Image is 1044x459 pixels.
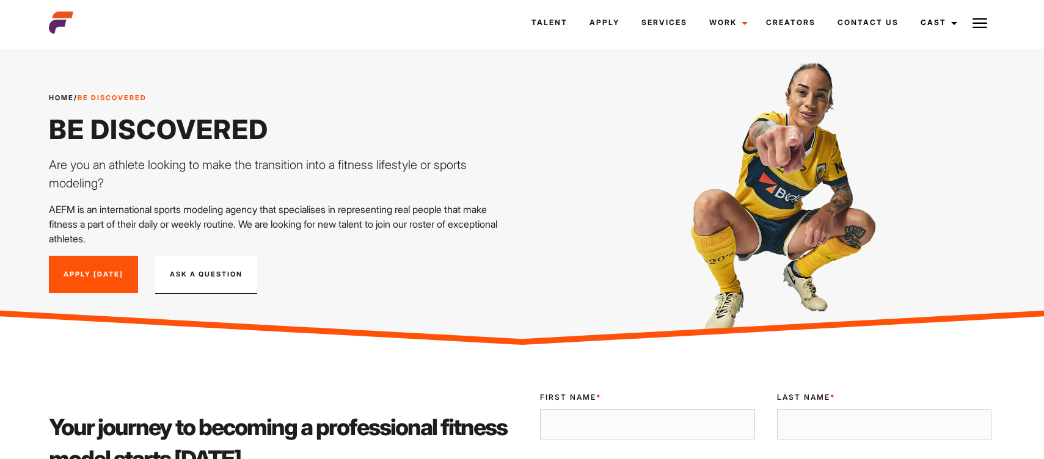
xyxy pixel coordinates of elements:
[49,202,514,246] p: AEFM is an international sports modeling agency that specialises in representing real people that...
[49,93,147,103] span: /
[49,10,73,35] img: cropped-aefm-brand-fav-22-square.png
[777,392,991,403] label: Last Name
[49,156,514,192] p: Are you an athlete looking to make the transition into a fitness lifestyle or sports modeling?
[155,256,257,295] button: Ask A Question
[49,93,74,102] a: Home
[49,113,514,146] h1: Be Discovered
[973,16,987,31] img: Burger icon
[540,392,754,403] label: First Name
[520,6,579,39] a: Talent
[579,6,630,39] a: Apply
[755,6,827,39] a: Creators
[698,6,755,39] a: Work
[827,6,910,39] a: Contact Us
[49,256,138,294] a: Apply [DATE]
[910,6,965,39] a: Cast
[630,6,698,39] a: Services
[78,93,147,102] strong: Be Discovered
